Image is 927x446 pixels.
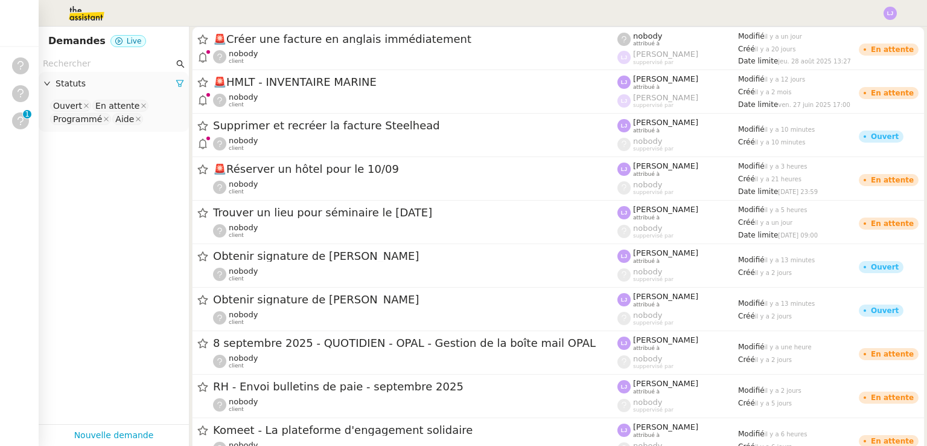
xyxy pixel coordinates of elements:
[229,189,244,195] span: client
[617,119,631,132] img: svg
[50,100,91,112] nz-select-item: Ouvert
[213,338,617,349] span: 8 septembre 2025 - QUOTIDIEN - OPAL - Gestion de la boîte mail OPAL
[617,224,738,239] app-user-label: suppervisé par
[229,49,258,58] span: nobody
[213,77,617,88] span: HMLT - INVENTAIRE MARINE
[43,57,174,71] input: Rechercher
[115,114,134,124] div: Aide
[633,345,660,352] span: attribué à
[617,206,631,219] img: svg
[95,100,139,111] div: En attente
[617,267,738,283] app-user-label: suppervisé par
[633,398,662,407] span: nobody
[738,256,765,264] span: Modifié
[871,263,899,271] div: Ouvert
[229,102,244,108] span: client
[633,93,698,102] span: [PERSON_NAME]
[213,397,617,413] app-user-detailed-label: client
[213,354,617,369] app-user-detailed-label: client
[617,118,738,134] app-user-label: attribué à
[112,113,143,125] nz-select-item: Aide
[633,363,674,370] span: suppervisé par
[213,34,617,45] span: Créer une facture en anglais immédiatement
[633,389,660,395] span: attribué à
[738,268,755,277] span: Créé
[633,276,674,283] span: suppervisé par
[633,248,698,257] span: [PERSON_NAME]
[213,310,617,326] app-user-detailed-label: client
[765,163,808,170] span: il y a 3 heures
[765,33,802,40] span: il y a un jour
[617,311,738,326] app-user-label: suppervisé par
[738,88,755,96] span: Créé
[617,250,631,263] img: svg
[871,220,914,227] div: En attente
[617,379,738,395] app-user-label: attribué à
[765,431,808,438] span: il y a 6 heures
[213,179,617,195] app-user-detailed-label: client
[617,31,738,47] app-user-label: attribué à
[755,400,792,407] span: il y a 5 jours
[738,386,765,395] span: Modifié
[617,354,738,370] app-user-label: suppervisé par
[617,161,738,177] app-user-label: attribué à
[617,205,738,221] app-user-label: attribué à
[871,351,914,358] div: En attente
[755,313,792,320] span: il y a 2 jours
[213,49,617,65] app-user-detailed-label: client
[738,32,765,40] span: Modifié
[633,31,662,40] span: nobody
[633,59,674,66] span: suppervisé par
[213,120,617,131] span: Supprimer et recréer la facture Steelhead
[633,311,662,320] span: nobody
[25,110,30,121] p: 1
[229,406,244,413] span: client
[738,162,765,170] span: Modifié
[738,355,755,364] span: Créé
[617,74,738,90] app-user-label: attribué à
[229,58,244,65] span: client
[617,380,631,393] img: svg
[738,231,778,239] span: Date limite
[213,163,226,175] span: 🚨
[633,84,660,91] span: attribué à
[871,89,914,97] div: En attente
[871,46,914,53] div: En attente
[778,58,851,65] span: jeu. 28 août 2025 13:27
[229,145,244,152] span: client
[213,425,617,436] span: Komeet - La plateforme d'engagement solidaire
[633,233,674,239] span: suppervisé par
[738,45,755,53] span: Créé
[871,438,914,445] div: En attente
[229,276,244,282] span: client
[633,422,698,431] span: [PERSON_NAME]
[755,89,792,95] span: il y a 2 mois
[229,223,258,232] span: nobody
[92,100,148,112] nz-select-item: En attente
[213,136,617,152] app-user-detailed-label: client
[633,180,662,189] span: nobody
[617,248,738,264] app-user-label: attribué à
[738,430,765,438] span: Modifié
[213,207,617,218] span: Trouver un lieu pour séminaire le [DATE]
[765,300,815,307] span: il y a 13 minutes
[53,100,82,111] div: Ouvert
[633,161,698,170] span: [PERSON_NAME]
[738,312,755,320] span: Créé
[871,307,899,314] div: Ouvert
[738,218,755,227] span: Créé
[617,50,738,65] app-user-label: suppervisé par
[755,139,806,146] span: il y a 10 minutes
[617,337,631,350] img: svg
[229,267,258,276] span: nobody
[229,319,244,326] span: client
[213,92,617,108] app-user-detailed-label: client
[633,205,698,214] span: [PERSON_NAME]
[871,176,914,184] div: En attente
[74,428,154,442] a: Nouvelle demande
[229,179,258,189] span: nobody
[213,294,617,305] span: Obtenir signature de [PERSON_NAME]
[738,205,765,214] span: Modifié
[778,102,850,108] span: ven. 27 juin 2025 17:00
[633,137,662,146] span: nobody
